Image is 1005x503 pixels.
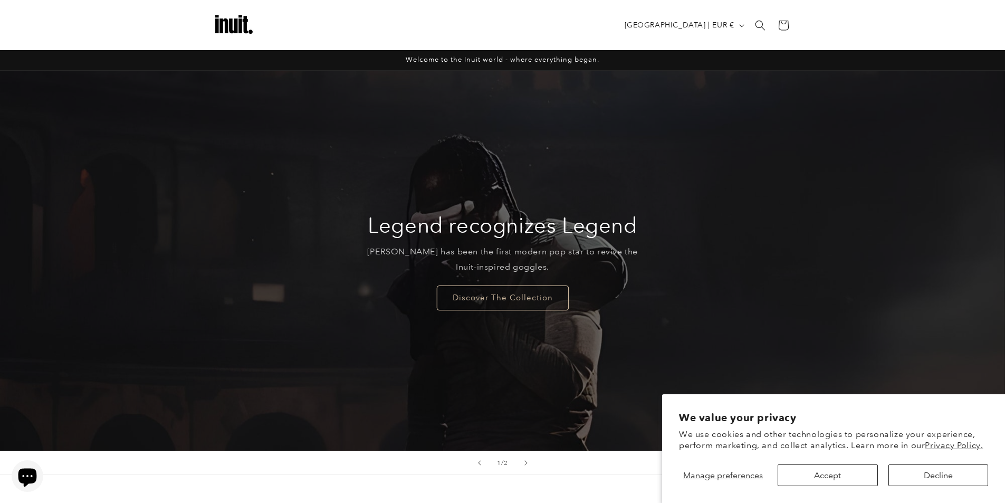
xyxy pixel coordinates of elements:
[497,458,501,468] span: 1
[679,429,988,451] p: We use cookies and other technologies to personalize your experience, perform marketing, and coll...
[625,20,734,31] span: [GEOGRAPHIC_DATA] | EUR €
[679,464,767,486] button: Manage preferences
[501,458,504,468] span: /
[888,464,988,486] button: Decline
[213,4,255,46] img: Inuit Logo
[514,451,538,474] button: Next slide
[749,14,772,37] summary: Search
[925,440,983,450] a: Privacy Policy.
[618,15,749,35] button: [GEOGRAPHIC_DATA] | EUR €
[683,470,763,480] span: Manage preferences
[406,55,599,63] span: Welcome to the Inuit world - where everything began.
[213,50,793,70] div: Announcement
[359,244,646,275] p: [PERSON_NAME] has been the first modern pop star to revive the Inuit-inspired goggles.
[368,212,637,239] h2: Legend recognizes Legend
[437,285,569,310] a: Discover The Collection
[504,458,508,468] span: 2
[778,464,877,486] button: Accept
[679,411,988,424] h2: We value your privacy
[8,460,46,495] inbox-online-store-chat: Shopify online store chat
[468,451,491,474] button: Previous slide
